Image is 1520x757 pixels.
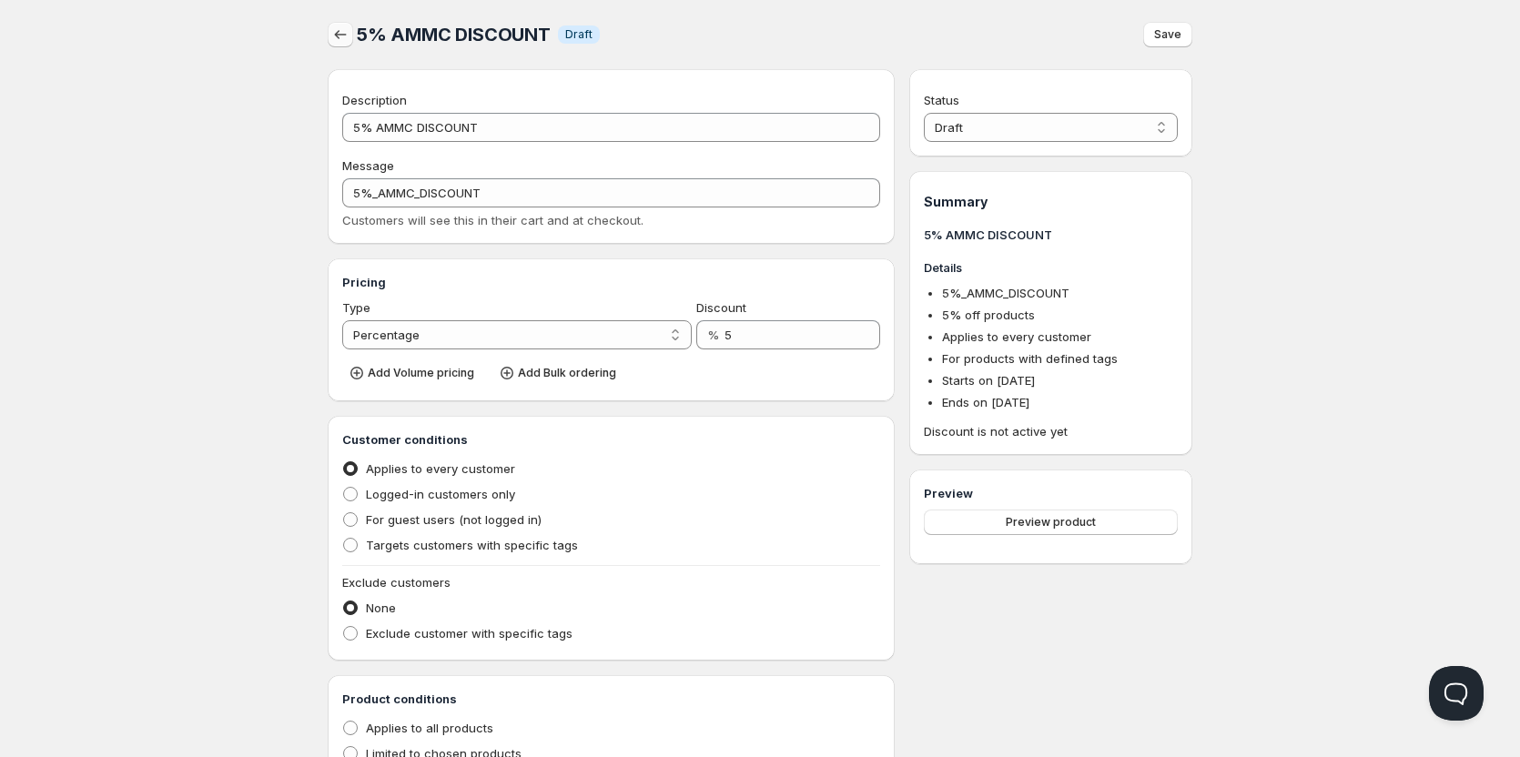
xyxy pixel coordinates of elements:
span: Applies to all products [366,721,493,735]
span: Description [342,93,407,107]
input: Private internal description [342,113,880,142]
h3: Preview [924,484,1178,502]
span: 5%_AMMC_DISCOUNT [942,286,1069,300]
span: Save [1154,27,1181,42]
h3: Product conditions [342,690,880,708]
span: Logged-in customers only [366,487,515,501]
span: 5 % off products [942,308,1035,322]
button: Preview product [924,510,1178,535]
h1: Summary [924,193,1178,211]
h3: Customer conditions [342,430,880,449]
span: Preview product [1006,515,1096,530]
button: Add Bulk ordering [492,360,627,386]
span: Discount is not active yet [924,422,1178,440]
span: Applies to every customer [942,329,1091,344]
iframe: Help Scout Beacon - Open [1429,666,1484,721]
span: Draft [565,27,593,42]
span: Ends on [DATE] [942,395,1029,409]
span: Type [342,300,370,315]
button: Add Volume pricing [342,360,485,386]
span: For guest users (not logged in) [366,512,542,527]
h3: Details [924,258,1178,277]
span: Exclude customer with specific tags [366,626,573,641]
span: None [366,601,396,615]
h3: 5% AMMC DISCOUNT [924,226,1178,244]
span: 5% AMMC DISCOUNT [357,24,551,45]
span: Status [924,93,959,107]
span: Message [342,158,394,173]
span: Targets customers with specific tags [366,538,578,552]
span: For products with defined tags [942,351,1118,366]
span: Add Volume pricing [368,366,474,380]
span: Customers will see this in their cart and at checkout. [342,213,643,227]
span: % [707,328,719,342]
span: Add Bulk ordering [518,366,616,380]
button: Save [1143,22,1192,47]
span: Discount [696,300,746,315]
span: Exclude customers [342,575,451,590]
h3: Pricing [342,273,880,291]
span: Applies to every customer [366,461,515,476]
span: Starts on [DATE] [942,373,1035,388]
